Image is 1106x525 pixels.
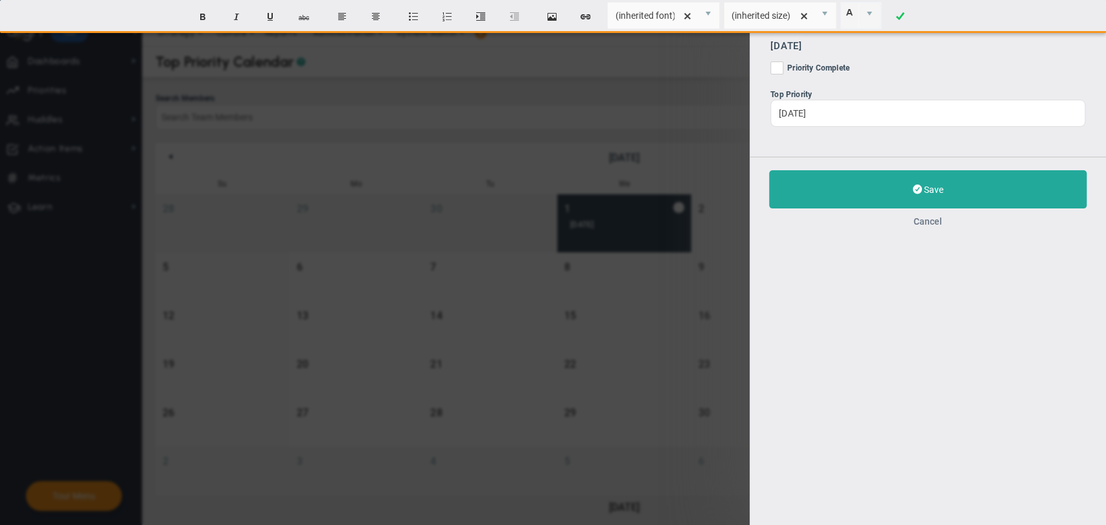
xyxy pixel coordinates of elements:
[697,3,719,28] span: select
[914,216,942,227] button: Cancel
[924,184,943,195] span: Save
[840,2,881,29] span: Current selected color is rgba(255, 255, 255, 0)
[814,3,836,28] span: select
[187,5,218,29] button: Bold
[255,5,286,29] button: Underline
[326,5,357,29] button: Align text left
[360,5,391,29] button: Center text
[570,5,601,29] button: Insert hyperlink
[770,90,812,99] span: Top Priority
[858,3,881,28] span: select
[885,5,916,29] a: Done!
[465,5,496,29] button: Indent
[608,3,697,28] input: Font Name
[787,61,849,76] div: Priority Complete
[397,5,428,29] button: Insert unordered list
[769,170,1087,208] button: Save
[770,40,802,52] span: [DATE]
[536,5,567,29] button: Insert image
[431,5,462,29] button: Insert ordered list
[288,5,319,29] button: Strikethrough
[724,3,814,28] input: Font Size
[221,5,252,29] button: Italic
[770,100,1085,127] div: [DATE]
